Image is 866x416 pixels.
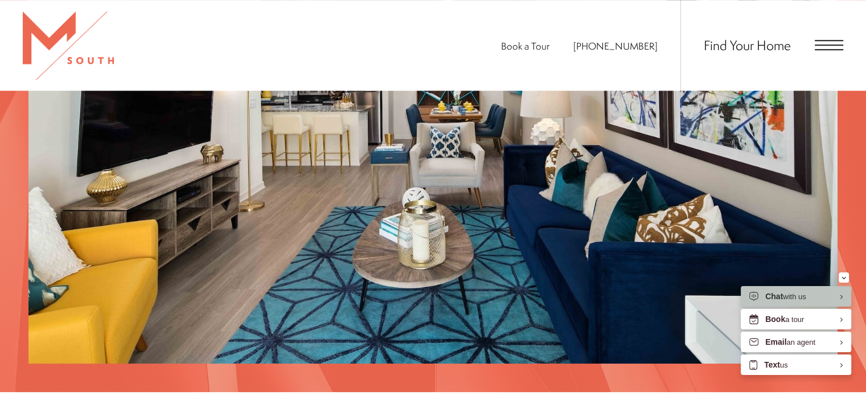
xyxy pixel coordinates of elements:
[23,11,114,80] img: MSouth
[573,39,658,52] a: Call Us at 813-570-8014
[815,40,843,50] button: Open Menu
[501,39,549,52] a: Book a Tour
[704,36,791,54] a: Find Your Home
[573,39,658,52] span: [PHONE_NUMBER]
